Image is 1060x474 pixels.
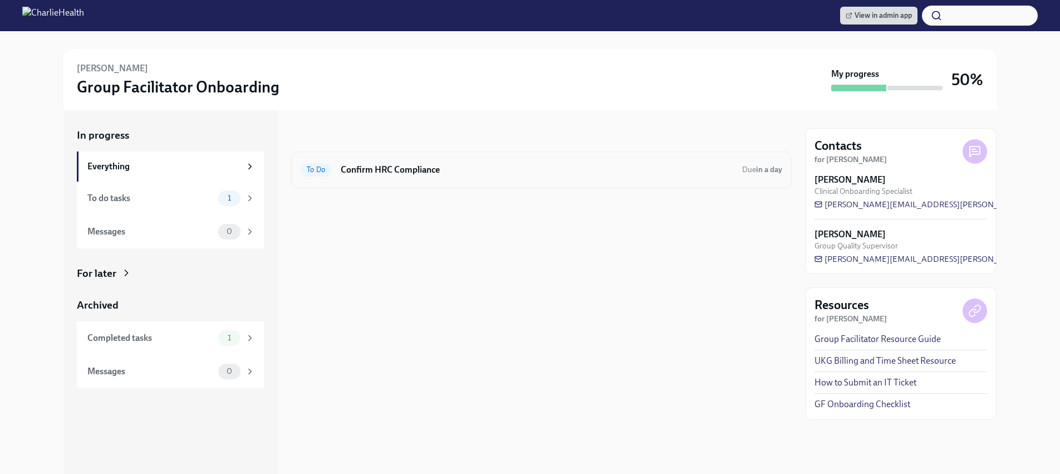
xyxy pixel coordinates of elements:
span: Group Quality Supervisor [814,241,898,251]
a: Messages0 [77,215,264,248]
a: UKG Billing and Time Sheet Resource [814,355,956,367]
span: 0 [220,367,239,375]
span: September 20th, 2025 14:08 [742,164,782,175]
span: Clinical Onboarding Specialist [814,186,912,197]
a: To do tasks1 [77,182,264,215]
span: To Do [300,165,332,174]
strong: [PERSON_NAME] [814,174,886,186]
div: Messages [87,226,214,238]
a: For later [77,266,264,281]
div: Completed tasks [87,332,214,344]
h4: Contacts [814,138,862,154]
a: How to Submit an IT Ticket [814,377,916,389]
div: Everything [87,160,241,173]
span: View in admin app [846,10,912,21]
h3: Group Facilitator Onboarding [77,77,279,97]
a: In progress [77,128,264,143]
div: To do tasks [87,192,214,204]
div: Messages [87,365,214,378]
strong: for [PERSON_NAME] [814,314,887,324]
div: In progress [291,128,343,143]
strong: [PERSON_NAME] [814,228,886,241]
h6: [PERSON_NAME] [77,62,148,75]
span: 1 [221,194,238,202]
span: Due [742,165,782,174]
a: Completed tasks1 [77,321,264,355]
span: 0 [220,227,239,236]
h4: Resources [814,297,869,314]
img: CharlieHealth [22,7,84,25]
strong: for [PERSON_NAME] [814,155,887,164]
a: To DoConfirm HRC ComplianceDuein a day [300,161,782,179]
strong: My progress [831,68,879,80]
div: For later [77,266,116,281]
a: Group Facilitator Resource Guide [814,333,941,345]
a: Archived [77,298,264,312]
a: Messages0 [77,355,264,388]
h3: 50% [951,70,983,90]
a: Everything [77,152,264,182]
h6: Confirm HRC Compliance [341,164,733,176]
a: GF Onboarding Checklist [814,398,910,411]
span: 1 [221,334,238,342]
a: View in admin app [840,7,917,25]
strong: in a day [756,165,782,174]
